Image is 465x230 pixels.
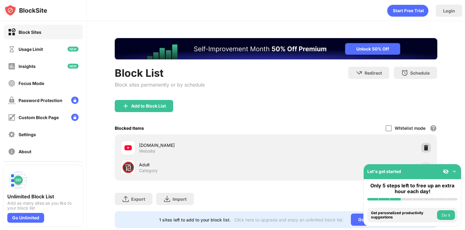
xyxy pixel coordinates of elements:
[19,132,36,137] div: Settings
[443,168,449,175] img: eye-not-visible.svg
[124,144,132,151] img: favicons
[19,30,41,35] div: Block Sites
[139,148,155,154] div: Website
[371,211,435,220] div: Get personalized productivity suggestions
[437,210,455,220] button: Do it
[139,161,276,168] div: Adult
[7,169,29,191] img: push-block-list.svg
[131,104,166,108] div: Add to Block List
[8,80,16,87] img: focus-off.svg
[115,126,144,131] div: Blocked Items
[159,217,231,222] div: 1 sites left to add to your block list.
[451,168,457,175] img: omni-setup-toggle.svg
[139,168,158,173] div: Category
[8,131,16,138] img: settings-off.svg
[19,98,62,103] div: Password Protection
[122,161,135,174] div: 🔞
[367,169,401,174] div: Let's get started
[19,64,36,69] div: Insights
[8,62,16,70] img: insights-off.svg
[173,196,187,202] div: Import
[19,115,59,120] div: Custom Block Page
[395,126,425,131] div: Whitelist mode
[4,4,47,16] img: logo-blocksite.svg
[19,47,43,52] div: Usage Limit
[68,47,79,51] img: new-icon.svg
[71,97,79,104] img: lock-menu.svg
[8,28,16,36] img: block-on.svg
[8,114,16,121] img: customize-block-page-off.svg
[139,142,276,148] div: [DOMAIN_NAME]
[71,114,79,121] img: lock-menu.svg
[367,183,457,194] div: Only 5 steps left to free up an extra hour each day!
[115,67,205,79] div: Block List
[68,64,79,69] img: new-icon.svg
[8,45,16,53] img: time-usage-off.svg
[443,8,455,13] div: Login
[131,196,145,202] div: Export
[19,149,31,154] div: About
[7,193,79,200] div: Unlimited Block List
[8,97,16,104] img: password-protection-off.svg
[410,70,430,76] div: Schedule
[7,213,44,223] div: Go Unlimited
[115,38,437,59] iframe: Banner
[7,201,79,211] div: Add as many sites as you like to your block list
[19,81,44,86] div: Focus Mode
[234,217,344,222] div: Click here to upgrade and enjoy an unlimited block list.
[115,82,205,88] div: Block sites permanently or by schedule
[8,148,16,155] img: about-off.svg
[365,70,382,76] div: Redirect
[351,214,393,226] div: Go Unlimited
[387,5,428,17] div: animation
